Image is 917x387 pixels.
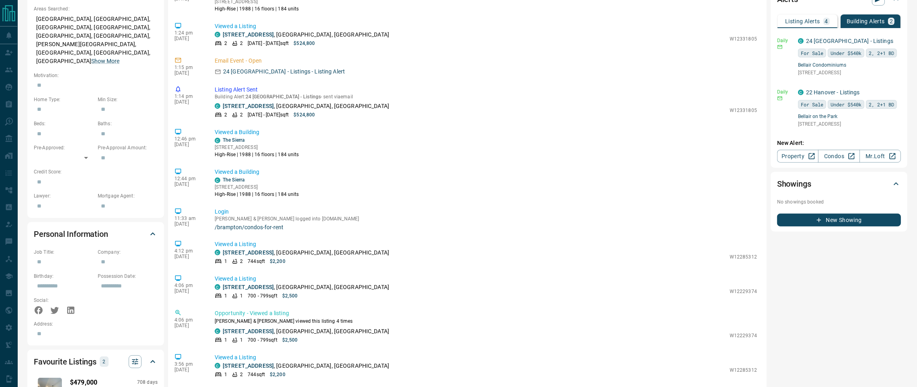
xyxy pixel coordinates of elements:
p: W12229374 [730,332,757,339]
a: [STREET_ADDRESS] [223,328,274,334]
p: 2 [102,357,106,366]
p: [DATE] [174,142,203,147]
p: [PERSON_NAME] & [PERSON_NAME] viewed this listing 4 times [215,318,757,325]
div: Showings [777,174,901,193]
p: Login [215,208,757,216]
p: 2 [240,258,243,265]
span: 24 [GEOGRAPHIC_DATA] - Listings [246,94,321,100]
p: [DATE] [174,288,203,294]
div: condos.ca [215,138,220,143]
div: condos.ca [215,363,220,369]
p: 1 [240,336,243,344]
p: Viewed a Building [215,128,757,136]
p: Viewed a Listing [215,353,757,362]
a: 24 [GEOGRAPHIC_DATA] - Listings [806,38,893,44]
button: New Showing [777,214,901,226]
p: Building Alert : - sent via email [215,94,757,100]
p: $2,500 [282,336,298,344]
p: W12331805 [730,35,757,43]
button: Show More [91,57,119,65]
a: [STREET_ADDRESS] [223,103,274,109]
p: 2 [224,111,227,118]
span: Under $540k [831,100,862,108]
p: 4 [825,18,828,24]
p: Baths: [98,120,158,127]
p: Home Type: [34,96,94,103]
p: , [GEOGRAPHIC_DATA], [GEOGRAPHIC_DATA] [223,102,389,110]
p: Email Event - Open [215,57,757,65]
p: New Alert: [777,139,901,147]
p: Viewed a Building [215,168,757,176]
p: Areas Searched: [34,5,158,12]
p: 2 [890,18,893,24]
p: 700 - 799 sqft [248,292,277,299]
p: 4:06 pm [174,283,203,288]
div: condos.ca [798,38,804,44]
p: , [GEOGRAPHIC_DATA], [GEOGRAPHIC_DATA] [223,327,389,336]
p: 4:12 pm [174,248,203,254]
h2: Showings [777,177,811,190]
p: W12229374 [730,288,757,295]
p: [DATE] [174,181,203,187]
p: Viewed a Listing [215,275,757,283]
div: Personal Information [34,224,158,244]
a: Property [777,150,819,163]
p: Pre-Approval Amount: [98,144,158,151]
p: Beds: [34,120,94,127]
p: Min Size: [98,96,158,103]
p: 1 [240,292,243,299]
a: Bellair on the Park [798,114,901,119]
a: Mr.Loft [860,150,901,163]
p: High-Rise | 1988 | 16 floors | 184 units [215,151,299,158]
p: W12285312 [730,367,757,374]
p: Motivation: [34,72,158,79]
div: condos.ca [215,250,220,255]
p: 24 [GEOGRAPHIC_DATA] - Listings - Listing Alert [223,67,345,76]
div: condos.ca [798,90,804,95]
a: 22 Hanover - Listings [806,89,860,96]
p: Viewed a Listing [215,22,757,31]
p: High-Rise | 1988 | 16 floors | 184 units [215,5,299,12]
a: The Sierra [223,137,245,143]
p: , [GEOGRAPHIC_DATA], [GEOGRAPHIC_DATA] [223,31,389,39]
p: Opportunity - Viewed a listing [215,309,757,318]
p: No showings booked [777,198,901,206]
p: 11:33 am [174,216,203,221]
div: condos.ca [215,103,220,109]
span: 2, 2+1 BD [869,49,894,57]
p: Job Title: [34,248,94,256]
p: 1 [224,371,227,378]
p: Pre-Approved: [34,144,94,151]
p: Daily [777,37,793,44]
p: Social: [34,297,94,304]
p: [DATE] [174,36,203,41]
p: , [GEOGRAPHIC_DATA], [GEOGRAPHIC_DATA] [223,362,389,370]
a: [STREET_ADDRESS] [223,284,274,290]
div: condos.ca [215,284,220,290]
p: Birthday: [34,273,94,280]
a: [STREET_ADDRESS] [223,363,274,369]
p: [STREET_ADDRESS] [215,144,299,151]
p: Lawyer: [34,192,94,200]
a: The Sierra [223,177,245,183]
p: Building Alerts [847,18,885,24]
p: 708 days [137,379,158,386]
p: [PERSON_NAME] & [PERSON_NAME] logged into [DOMAIN_NAME] [215,216,757,222]
span: 2, 2+1 BD [869,100,894,108]
p: , [GEOGRAPHIC_DATA], [GEOGRAPHIC_DATA] [223,248,389,257]
p: W12285312 [730,253,757,261]
p: [DATE] [174,254,203,259]
a: Condos [818,150,860,163]
svg: Email [777,44,783,50]
p: Credit Score: [34,168,158,175]
p: $2,500 [282,292,298,299]
div: condos.ca [215,328,220,334]
p: Daily [777,88,793,96]
p: $524,800 [293,40,315,47]
a: Bellair Condominiums [798,62,901,68]
svg: Email [777,96,783,101]
p: [DATE] [174,221,203,227]
p: [STREET_ADDRESS] [215,183,299,191]
p: Listing Alerts [785,18,820,24]
p: Possession Date: [98,273,158,280]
